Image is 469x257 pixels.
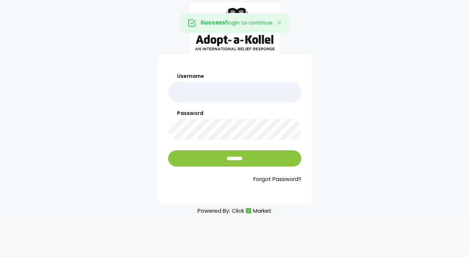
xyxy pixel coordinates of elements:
[168,110,301,117] label: Password
[168,175,301,183] a: Forgot Password?
[246,208,251,213] img: cm_icon.png
[232,206,271,216] a: ClickMarket
[269,13,290,33] button: Close
[198,206,271,216] p: Powered By:
[168,72,301,80] label: Username
[179,13,290,33] div: login to continue.
[190,3,280,54] img: aak_logo_sm.jpeg
[200,19,227,26] strong: Success!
